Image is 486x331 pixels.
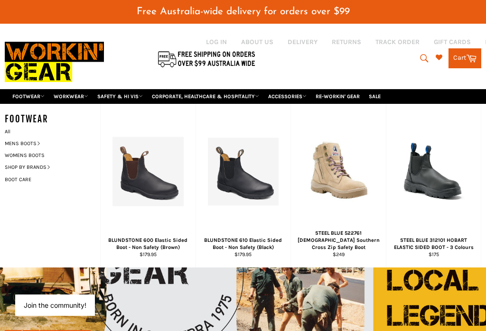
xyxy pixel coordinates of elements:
[106,251,189,258] div: $179.95
[398,140,469,203] img: STEEL BLUE 312101 HOBART ELASTIC SIDED BOOT - Workin' Gear
[5,35,104,89] img: Workin Gear leaders in Workwear, Safety Boots, PPE, Uniforms. Australia's No.1 in Workwear
[9,89,48,104] a: FOOTWEAR
[297,230,380,251] div: STEEL BLUE 522761 [DEMOGRAPHIC_DATA] Southern Cross Zip Safety Boot
[137,7,350,17] span: Free Australia-wide delivery for orders over $99
[24,301,86,309] button: Join the community!
[112,137,184,206] img: BLUNDSTONE 600 Elastic Sided Boot - Non Safety (Brown) - Workin Gear
[312,89,364,104] a: RE-WORKIN' GEAR
[386,104,481,267] a: STEEL BLUE 312101 HOBART ELASTIC SIDED BOOT - Workin' Gear STEEL BLUE 312101 HOBART ELASTIC SIDED...
[393,237,475,251] div: STEEL BLUE 312101 HOBART ELASTIC SIDED BOOT - 3 Colours
[434,37,471,46] a: GIFT CARDS
[50,89,92,104] a: WORKWEAR
[202,251,285,258] div: $179.95
[365,89,384,104] a: SALE
[332,37,361,46] a: RETURNS
[393,251,475,258] div: $175
[264,89,310,104] a: ACCESSORIES
[106,237,189,251] div: BLUNDSTONE 600 Elastic Sided Boot - Non Safety (Brown)
[100,104,196,267] a: BLUNDSTONE 600 Elastic Sided Boot - Non Safety (Brown) - Workin Gear BLUNDSTONE 600 Elastic Sided...
[290,104,386,267] a: STEEL BLUE 522761 Ladies Southern Cross Zip Safety Boot - Workin Gear STEEL BLUE 522761 [DEMOGRAP...
[449,48,481,68] a: Cart
[208,138,279,205] img: BLUNDSTONE 610 Elastic Sided Boot - Non Safety - Workin Gear
[148,89,263,104] a: CORPORATE, HEALTHCARE & HOSPITALITY
[202,237,285,251] div: BLUNDSTONE 610 Elastic Sided Boot - Non Safety (Black)
[157,49,256,68] img: Flat $9.95 shipping Australia wide
[303,136,374,207] img: STEEL BLUE 522761 Ladies Southern Cross Zip Safety Boot - Workin Gear
[5,113,100,126] h5: FOOTWEAR
[93,89,147,104] a: SAFETY & HI VIS
[196,104,291,267] a: BLUNDSTONE 610 Elastic Sided Boot - Non Safety - Workin Gear BLUNDSTONE 610 Elastic Sided Boot - ...
[297,251,380,258] div: $249
[375,37,420,46] a: TRACK ORDER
